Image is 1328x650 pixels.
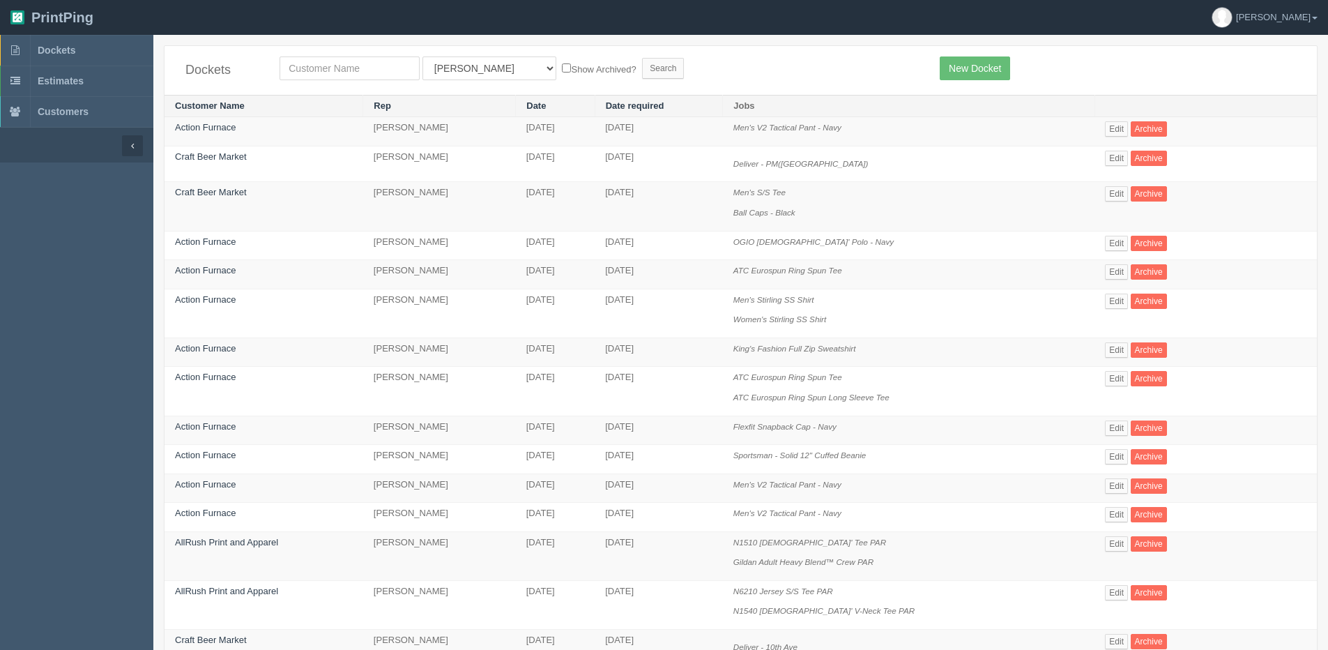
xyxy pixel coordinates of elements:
[363,338,516,367] td: [PERSON_NAME]
[595,367,723,416] td: [DATE]
[1105,371,1128,386] a: Edit
[1105,634,1128,649] a: Edit
[516,503,595,532] td: [DATE]
[595,531,723,580] td: [DATE]
[1131,536,1167,552] a: Archive
[595,580,723,629] td: [DATE]
[1105,186,1128,202] a: Edit
[1105,236,1128,251] a: Edit
[733,372,842,381] i: ATC Eurospun Ring Spun Tee
[175,265,236,275] a: Action Furnace
[374,100,391,111] a: Rep
[363,289,516,338] td: [PERSON_NAME]
[516,416,595,445] td: [DATE]
[363,580,516,629] td: [PERSON_NAME]
[175,537,278,547] a: AllRush Print and Apparel
[733,393,890,402] i: ATC Eurospun Ring Spun Long Sleeve Tee
[1131,449,1167,464] a: Archive
[516,338,595,367] td: [DATE]
[733,344,856,353] i: King's Fashion Full Zip Sweatshirt
[280,56,420,80] input: Customer Name
[595,182,723,231] td: [DATE]
[516,289,595,338] td: [DATE]
[733,508,841,517] i: Men's V2 Tactical Pant - Navy
[38,75,84,86] span: Estimates
[185,63,259,77] h4: Dockets
[1105,536,1128,552] a: Edit
[1131,151,1167,166] a: Archive
[363,146,516,182] td: [PERSON_NAME]
[363,531,516,580] td: [PERSON_NAME]
[595,474,723,503] td: [DATE]
[1105,294,1128,309] a: Edit
[1105,342,1128,358] a: Edit
[733,315,826,324] i: Women's Stirling SS Shirt
[595,231,723,260] td: [DATE]
[175,122,236,133] a: Action Furnace
[526,100,546,111] a: Date
[733,266,842,275] i: ATC Eurospun Ring Spun Tee
[516,367,595,416] td: [DATE]
[733,587,833,596] i: N6210 Jersey S/S Tee PAR
[175,479,236,490] a: Action Furnace
[175,635,247,645] a: Craft Beer Market
[175,187,247,197] a: Craft Beer Market
[516,146,595,182] td: [DATE]
[1131,121,1167,137] a: Archive
[1131,236,1167,251] a: Archive
[733,422,837,431] i: Flexfit Snapback Cap - Navy
[363,503,516,532] td: [PERSON_NAME]
[595,289,723,338] td: [DATE]
[175,421,236,432] a: Action Furnace
[733,159,869,168] i: Deliver - PM([GEOGRAPHIC_DATA])
[1105,121,1128,137] a: Edit
[1131,371,1167,386] a: Archive
[1105,478,1128,494] a: Edit
[1131,421,1167,436] a: Archive
[1105,151,1128,166] a: Edit
[516,580,595,629] td: [DATE]
[175,151,247,162] a: Craft Beer Market
[733,188,786,197] i: Men's S/S Tee
[1131,342,1167,358] a: Archive
[1131,585,1167,600] a: Archive
[733,237,894,246] i: OGIO [DEMOGRAPHIC_DATA]' Polo - Navy
[595,146,723,182] td: [DATE]
[562,61,636,77] label: Show Archived?
[733,295,814,304] i: Men's Stirling SS Shirt
[175,100,245,111] a: Customer Name
[1131,634,1167,649] a: Archive
[723,95,1095,117] th: Jobs
[595,503,723,532] td: [DATE]
[733,538,886,547] i: N1510 [DEMOGRAPHIC_DATA]' Tee PAR
[733,123,841,132] i: Men's V2 Tactical Pant - Navy
[363,117,516,146] td: [PERSON_NAME]
[733,480,841,489] i: Men's V2 Tactical Pant - Navy
[940,56,1010,80] a: New Docket
[516,231,595,260] td: [DATE]
[363,231,516,260] td: [PERSON_NAME]
[595,445,723,474] td: [DATE]
[516,445,595,474] td: [DATE]
[38,45,75,56] span: Dockets
[175,508,236,518] a: Action Furnace
[733,606,915,615] i: N1540 [DEMOGRAPHIC_DATA]' V-Neck Tee PAR
[606,100,664,111] a: Date required
[595,416,723,445] td: [DATE]
[1131,264,1167,280] a: Archive
[595,117,723,146] td: [DATE]
[363,474,516,503] td: [PERSON_NAME]
[175,294,236,305] a: Action Furnace
[1105,449,1128,464] a: Edit
[1212,8,1232,27] img: avatar_default-7531ab5dedf162e01f1e0bb0964e6a185e93c5c22dfe317fb01d7f8cd2b1632c.jpg
[175,372,236,382] a: Action Furnace
[175,343,236,354] a: Action Furnace
[175,586,278,596] a: AllRush Print and Apparel
[1105,585,1128,600] a: Edit
[363,416,516,445] td: [PERSON_NAME]
[516,117,595,146] td: [DATE]
[175,450,236,460] a: Action Furnace
[733,208,795,217] i: Ball Caps - Black
[642,58,684,79] input: Search
[733,451,867,460] i: Sportsman - Solid 12" Cuffed Beanie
